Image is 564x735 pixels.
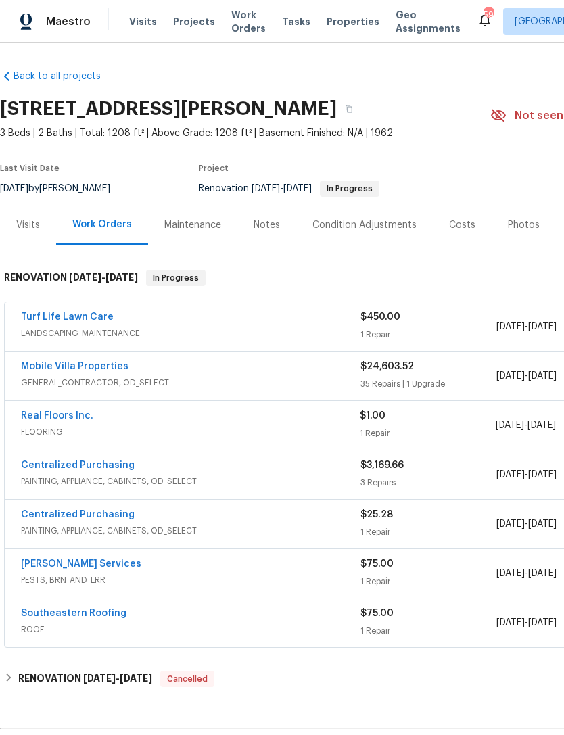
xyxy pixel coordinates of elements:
a: Centralized Purchasing [21,510,135,519]
span: Geo Assignments [396,8,461,35]
a: Turf Life Lawn Care [21,312,114,322]
span: Tasks [282,17,310,26]
span: [DATE] [105,272,138,282]
span: [DATE] [496,371,525,381]
span: - [496,369,557,383]
span: Renovation [199,184,379,193]
div: 1 Repair [360,575,496,588]
span: [DATE] [496,470,525,479]
span: [DATE] [496,569,525,578]
span: - [69,272,138,282]
span: $75.00 [360,559,394,569]
span: - [496,616,557,630]
div: 1 Repair [360,427,495,440]
span: [DATE] [528,618,557,627]
span: - [83,673,152,683]
span: [DATE] [527,421,556,430]
span: PAINTING, APPLIANCE, CABINETS, OD_SELECT [21,475,360,488]
div: Work Orders [72,218,132,231]
span: FLOORING [21,425,360,439]
span: In Progress [147,271,204,285]
span: [DATE] [496,519,525,529]
span: $25.28 [360,510,393,519]
div: 1 Repair [360,525,496,539]
span: [DATE] [83,673,116,683]
span: [DATE] [496,322,525,331]
div: 1 Repair [360,328,496,341]
span: [DATE] [283,184,312,193]
span: Projects [173,15,215,28]
span: GENERAL_CONTRACTOR, OD_SELECT [21,376,360,389]
span: [DATE] [496,618,525,627]
h6: RENOVATION [18,671,152,687]
span: Properties [327,15,379,28]
span: - [252,184,312,193]
span: Project [199,164,229,172]
span: [DATE] [528,322,557,331]
span: - [496,419,556,432]
span: LANDSCAPING_MAINTENANCE [21,327,360,340]
span: - [496,320,557,333]
div: 35 Repairs | 1 Upgrade [360,377,496,391]
span: Cancelled [162,672,213,686]
span: [DATE] [252,184,280,193]
div: 3 Repairs [360,476,496,490]
span: PAINTING, APPLIANCE, CABINETS, OD_SELECT [21,524,360,538]
span: In Progress [321,185,378,193]
span: $75.00 [360,609,394,618]
a: [PERSON_NAME] Services [21,559,141,569]
div: Condition Adjustments [312,218,417,232]
div: 59 [484,8,493,22]
button: Copy Address [337,97,361,121]
span: ROOF [21,623,360,636]
span: - [496,567,557,580]
span: - [496,517,557,531]
div: Maintenance [164,218,221,232]
span: [DATE] [528,519,557,529]
span: Maestro [46,15,91,28]
div: Visits [16,218,40,232]
div: 1 Repair [360,624,496,638]
span: PESTS, BRN_AND_LRR [21,573,360,587]
a: Real Floors Inc. [21,411,93,421]
span: - [496,468,557,481]
div: Notes [254,218,280,232]
span: [DATE] [528,371,557,381]
span: [DATE] [120,673,152,683]
span: [DATE] [69,272,101,282]
div: Photos [508,218,540,232]
span: [DATE] [528,470,557,479]
span: $1.00 [360,411,385,421]
h6: RENOVATION [4,270,138,286]
span: [DATE] [528,569,557,578]
a: Mobile Villa Properties [21,362,128,371]
span: Visits [129,15,157,28]
span: $3,169.66 [360,460,404,470]
a: Southeastern Roofing [21,609,126,618]
div: Costs [449,218,475,232]
span: Work Orders [231,8,266,35]
a: Centralized Purchasing [21,460,135,470]
span: [DATE] [496,421,524,430]
span: $24,603.52 [360,362,414,371]
span: $450.00 [360,312,400,322]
